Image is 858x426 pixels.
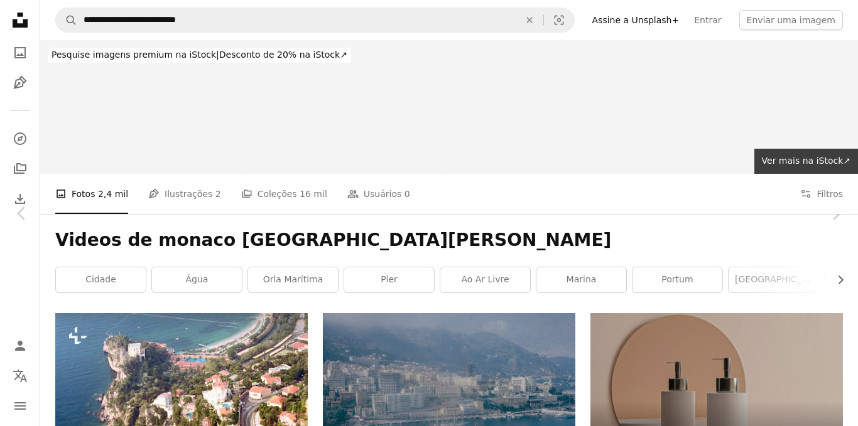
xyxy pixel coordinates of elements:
[544,8,574,32] button: Pesquisa visual
[516,8,543,32] button: Limpar
[241,174,327,214] a: Coleções 16 mil
[323,391,575,403] a: uma vista de uma cidade
[8,40,33,65] a: Fotos
[800,174,843,214] button: Filtros
[754,149,858,174] a: Ver mais na iStock↗
[56,267,146,292] a: cidade
[152,267,242,292] a: Água
[585,10,687,30] a: Assine a Unsplash+
[687,10,729,30] a: Entrar
[762,156,850,166] span: Ver mais na iStock ↗
[8,126,33,151] a: Explorar
[405,187,410,201] span: 0
[55,8,575,33] form: Pesquise conteúdo visual em todo o site
[148,174,221,214] a: Ilustrações 2
[300,187,327,201] span: 16 mil
[729,267,818,292] a: [GEOGRAPHIC_DATA]
[347,174,410,214] a: Usuários 0
[52,50,347,60] span: Desconto de 20% na iStock ↗
[8,333,33,358] a: Entrar / Cadastrar-se
[440,267,530,292] a: ao ar livre
[52,50,219,60] span: Pesquise imagens premium na iStock |
[739,10,843,30] button: Enviar uma imagem
[829,267,843,292] button: rolar lista para a direita
[55,391,308,403] a: uma vista panorâmica de um resort à beira de um penhasco
[248,267,338,292] a: orla marítima
[55,229,843,252] h1: Videos de monaco [GEOGRAPHIC_DATA][PERSON_NAME]
[40,40,359,70] a: Pesquise imagens premium na iStock|Desconto de 20% na iStock↗
[8,363,33,388] button: Idioma
[8,393,33,418] button: Menu
[56,8,77,32] button: Pesquise na Unsplash
[8,70,33,95] a: Ilustrações
[536,267,626,292] a: Marina
[344,267,434,292] a: píer
[215,187,221,201] span: 2
[633,267,722,292] a: portum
